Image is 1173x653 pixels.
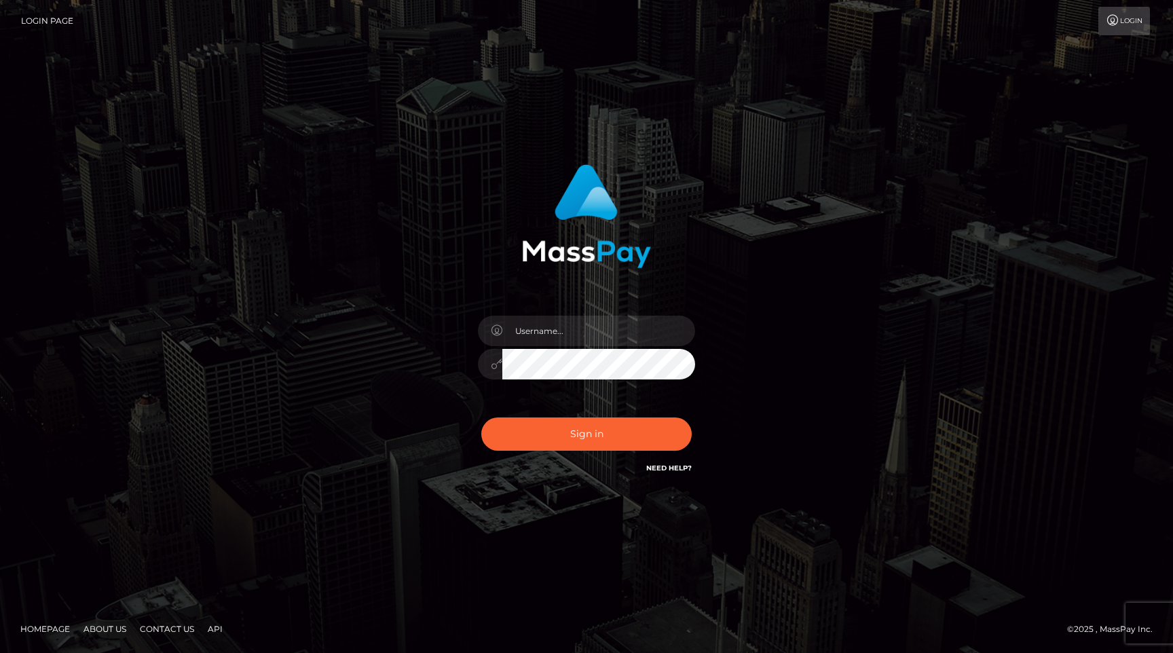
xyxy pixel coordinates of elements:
[15,618,75,639] a: Homepage
[502,316,695,346] input: Username...
[202,618,228,639] a: API
[522,164,651,268] img: MassPay Login
[1098,7,1150,35] a: Login
[646,464,692,472] a: Need Help?
[21,7,73,35] a: Login Page
[78,618,132,639] a: About Us
[1067,622,1163,637] div: © 2025 , MassPay Inc.
[134,618,200,639] a: Contact Us
[481,417,692,451] button: Sign in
